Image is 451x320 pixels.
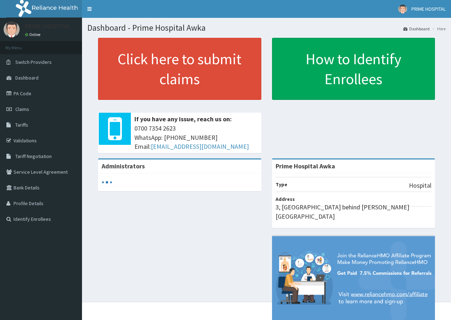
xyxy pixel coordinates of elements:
[15,75,39,81] span: Dashboard
[430,26,446,32] li: Here
[409,181,431,190] p: Hospital
[276,162,335,170] strong: Prime Hospital Awka
[98,38,261,100] a: Click here to submit claims
[102,162,145,170] b: Administrators
[398,5,407,14] img: User Image
[272,38,435,100] a: How to Identify Enrollees
[25,32,42,37] a: Online
[15,153,52,159] span: Tariff Negotiation
[15,59,52,65] span: Switch Providers
[4,21,20,37] img: User Image
[15,122,28,128] span: Tariffs
[411,6,446,12] span: PRIME HOSPITAL
[276,203,432,221] p: 3, [GEOGRAPHIC_DATA] behind [PERSON_NAME][GEOGRAPHIC_DATA]
[134,115,232,123] b: If you have any issue, reach us on:
[87,23,446,32] h1: Dashboard - Prime Hospital Awka
[134,124,258,151] span: 0700 7354 2623 WhatsApp: [PHONE_NUMBER] Email:
[15,106,29,112] span: Claims
[151,142,249,151] a: [EMAIL_ADDRESS][DOMAIN_NAME]
[102,177,112,188] svg: audio-loading
[403,26,430,32] a: Dashboard
[25,23,71,30] p: PRIME HOSPITAL
[276,181,287,188] b: Type
[276,196,295,202] b: Address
